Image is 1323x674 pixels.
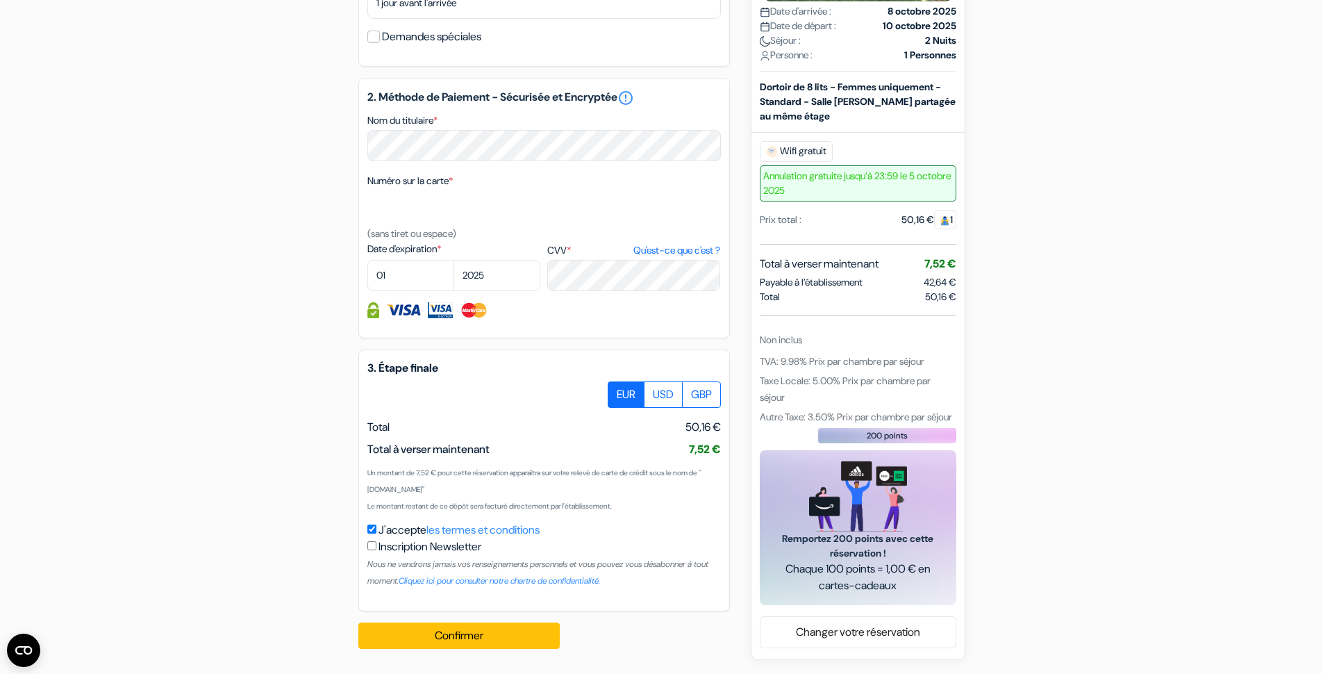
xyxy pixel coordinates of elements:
[760,7,770,17] img: calendar.svg
[682,381,721,408] label: GBP
[382,27,481,47] label: Demandes spéciales
[925,33,956,48] strong: 2 Nuits
[760,165,956,202] span: Annulation gratuite jusqu’à 23:59 le 5 octobre 2025
[386,302,421,318] img: Visa
[367,302,379,318] img: Information de carte de crédit entièrement encryptée et sécurisée
[925,290,956,304] span: 50,16 €
[685,419,721,436] span: 50,16 €
[760,51,770,61] img: user_icon.svg
[367,420,390,434] span: Total
[760,411,952,423] span: Autre Taxe: 3.50% Prix par chambre par séjour
[760,33,801,48] span: Séjour :
[367,227,456,240] small: (sans tiret ou espace)
[378,522,540,539] label: J'accepte
[924,276,956,288] span: 42,64 €
[608,381,644,408] label: EUR
[760,36,770,47] img: moon.svg
[760,4,831,19] span: Date d'arrivée :
[760,48,813,63] span: Personne :
[367,502,612,511] small: Le montant restant de ce dépôt sera facturé directement par l'établissement.
[7,634,40,667] button: Ouvrir le widget CMP
[883,19,956,33] strong: 10 octobre 2025
[760,375,931,404] span: Taxe Locale: 5.00% Prix par chambre par séjour
[608,381,721,408] div: Basic radio toggle button group
[809,461,907,532] img: gift_card_hero_new.png
[367,442,490,457] span: Total à verser maintenant
[924,256,956,271] span: 7,52 €
[760,256,879,272] span: Total à verser maintenant
[644,381,683,408] label: USD
[760,275,863,290] span: Payable à l’établissement
[367,242,540,256] label: Date d'expiration
[367,90,721,106] h5: 2. Méthode de Paiement - Sécurisée et Encryptée
[367,113,438,128] label: Nom du titulaire
[426,523,540,537] a: les termes et conditions
[378,539,481,555] label: Inscription Newsletter
[760,333,956,347] div: Non inclus
[760,355,924,368] span: TVA: 9.98% Prix par chambre par séjour
[358,623,560,649] button: Confirmer
[760,19,836,33] span: Date de départ :
[367,361,721,375] h5: 3. Étape finale
[367,559,708,586] small: Nous ne vendrons jamais vos renseignements personnels et vous pouvez vous désabonner à tout moment.
[760,290,780,304] span: Total
[934,210,956,229] span: 1
[547,243,720,258] label: CVV
[867,429,908,442] span: 200 points
[689,442,721,457] span: 7,52 €
[888,4,956,19] strong: 8 octobre 2025
[940,215,950,226] img: guest.svg
[399,575,600,586] a: Cliquez ici pour consulter notre chartre de confidentialité.
[617,90,634,106] a: error_outline
[760,22,770,32] img: calendar.svg
[633,243,720,258] a: Qu'est-ce que c'est ?
[367,174,453,188] label: Numéro sur la carte
[367,468,701,494] small: Un montant de 7,52 € pour cette réservation apparaîtra sur votre relevé de carte de crédit sous l...
[776,561,940,594] span: Chaque 100 points = 1,00 € en cartes-cadeaux
[904,48,956,63] strong: 1 Personnes
[760,81,956,122] b: Dortoir de 8 lits - Femmes uniquement - Standard - Salle [PERSON_NAME] partagée au même étage
[760,141,833,162] span: Wifi gratuit
[776,532,940,561] span: Remportez 200 points avec cette réservation !
[766,146,777,157] img: free_wifi.svg
[760,213,801,227] div: Prix total :
[901,213,956,227] div: 50,16 €
[428,302,453,318] img: Visa Electron
[760,619,956,646] a: Changer votre réservation
[460,302,488,318] img: Master Card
